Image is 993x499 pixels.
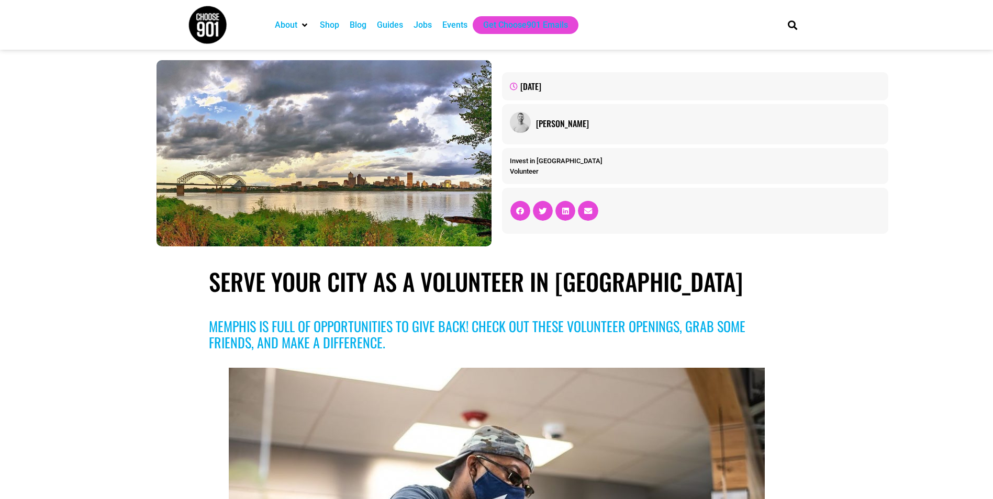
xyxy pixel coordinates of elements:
[555,201,575,221] div: Share on linkedin
[510,167,539,175] a: Volunteer
[414,19,432,31] a: Jobs
[520,80,541,93] time: [DATE]
[209,318,784,350] h3: Memphis is full of opportunities to give back! Check out these volunteer openings, grab some frie...
[483,19,568,31] a: Get Choose901 Emails
[377,19,403,31] a: Guides
[270,16,770,34] nav: Main nav
[510,201,530,221] div: Share on facebook
[510,112,531,133] img: Picture of Daniel McGarry
[209,267,784,296] h1: Serve Your City as a Volunteer in [GEOGRAPHIC_DATA]
[578,201,598,221] div: Share on email
[510,157,603,165] a: Invest in [GEOGRAPHIC_DATA]
[784,16,801,33] div: Search
[320,19,339,31] a: Shop
[536,117,881,130] a: [PERSON_NAME]
[275,19,297,31] a: About
[270,16,315,34] div: About
[442,19,467,31] a: Events
[533,201,553,221] div: Share on twitter
[350,19,366,31] a: Blog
